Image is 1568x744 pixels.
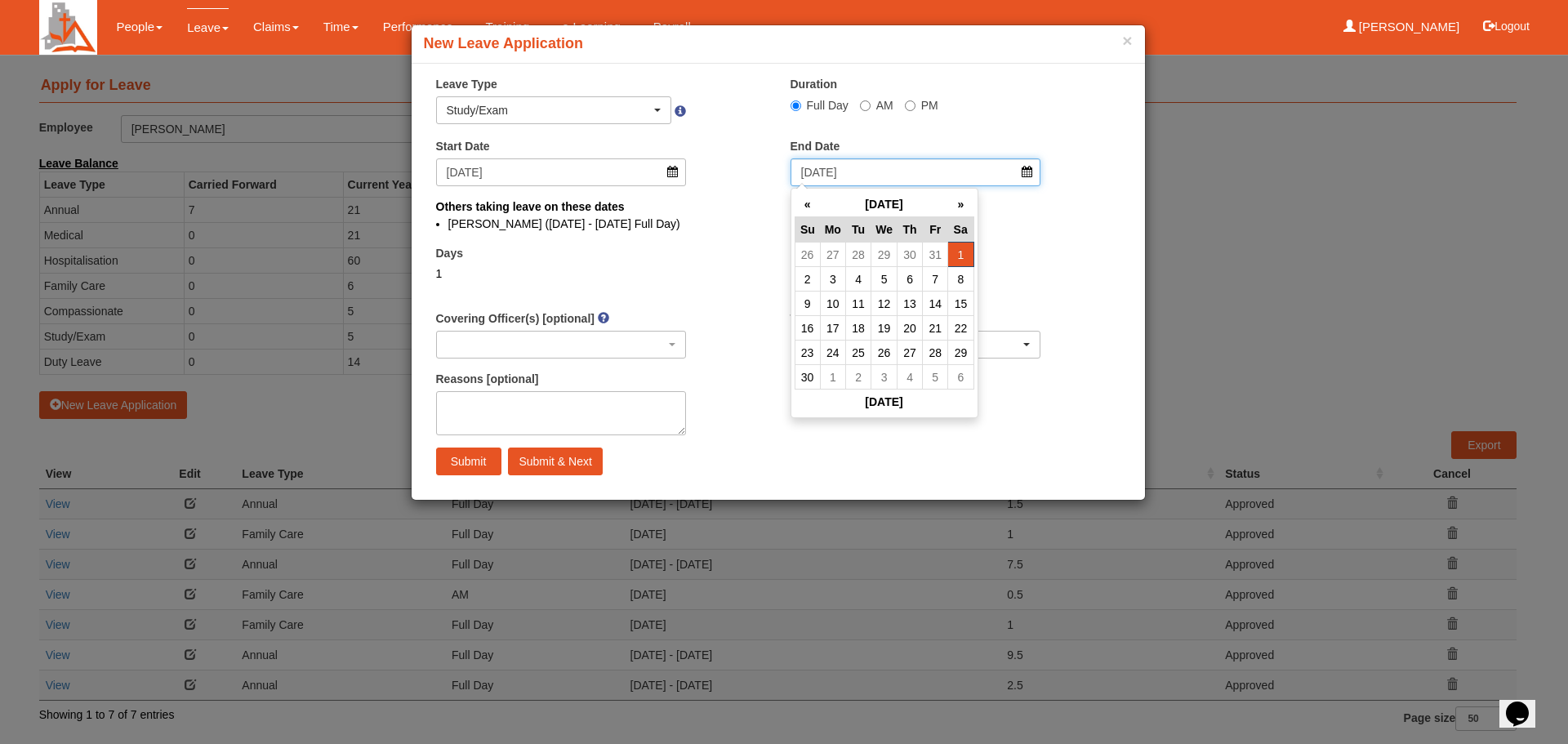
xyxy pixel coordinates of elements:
button: × [1122,32,1132,49]
td: 1 [948,243,973,267]
div: Study/Exam [447,102,652,118]
li: [PERSON_NAME] ([DATE] - [DATE] Full Day) [448,216,1108,232]
td: 29 [948,341,973,365]
iframe: chat widget [1499,679,1552,728]
td: 6 [948,365,973,390]
td: 30 [898,243,923,267]
td: 11 [846,292,871,316]
label: Covering Officer(s) [optional] [436,310,595,327]
div: 1 [436,265,687,282]
td: 12 [871,292,898,316]
input: d/m/yyyy [791,158,1041,186]
span: PM [921,99,938,112]
th: We [871,217,898,243]
td: 14 [923,292,948,316]
td: 20 [898,316,923,341]
td: 30 [795,365,820,390]
label: Start Date [436,138,490,154]
td: 16 [795,316,820,341]
td: 26 [871,341,898,365]
th: Tu [846,217,871,243]
label: End Date [791,138,840,154]
td: 3 [820,267,845,292]
td: 3 [871,365,898,390]
td: 8 [948,267,973,292]
td: 19 [871,316,898,341]
td: 27 [820,243,845,267]
span: AM [876,99,893,112]
td: 24 [820,341,845,365]
th: Mo [820,217,845,243]
td: 10 [820,292,845,316]
td: 25 [846,341,871,365]
th: Sa [948,217,973,243]
td: 13 [898,292,923,316]
td: 4 [846,267,871,292]
td: 1 [820,365,845,390]
label: Leave Type [436,76,497,92]
th: Su [795,217,820,243]
b: Others taking leave on these dates [436,200,625,213]
td: 9 [795,292,820,316]
td: 27 [898,341,923,365]
td: 6 [898,267,923,292]
td: 5 [923,365,948,390]
input: Submit & Next [508,448,602,475]
td: 7 [923,267,948,292]
td: 21 [923,316,948,341]
td: 2 [846,365,871,390]
td: 29 [871,243,898,267]
td: 26 [795,243,820,267]
th: Th [898,217,923,243]
th: « [795,192,820,217]
td: 15 [948,292,973,316]
td: 31 [923,243,948,267]
th: [DATE] [795,390,973,415]
label: Days [436,245,463,261]
td: 18 [846,316,871,341]
td: 28 [846,243,871,267]
input: d/m/yyyy [436,158,687,186]
td: 4 [898,365,923,390]
th: [DATE] [820,192,948,217]
th: Fr [923,217,948,243]
td: 2 [795,267,820,292]
span: Full Day [807,99,849,112]
label: Duration [791,76,838,92]
td: 23 [795,341,820,365]
td: 28 [923,341,948,365]
b: New Leave Application [424,35,583,51]
td: 17 [820,316,845,341]
th: » [948,192,973,217]
button: Study/Exam [436,96,672,124]
td: 5 [871,267,898,292]
td: 22 [948,316,973,341]
label: Reasons [optional] [436,371,539,387]
input: Submit [436,448,501,475]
